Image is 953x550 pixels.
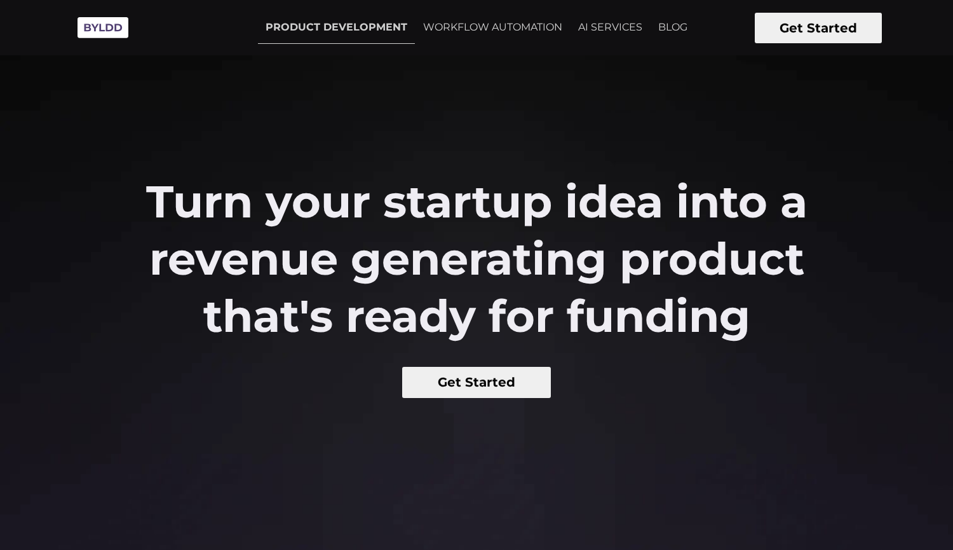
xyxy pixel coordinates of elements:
button: Get Started [402,367,551,398]
a: PRODUCT DEVELOPMENT [258,11,415,44]
a: AI SERVICES [571,11,650,43]
a: WORKFLOW AUTOMATION [416,11,570,43]
img: Byldd - Product Development Company [71,10,135,45]
a: BLOG [651,11,695,43]
h2: Turn your startup idea into a revenue generating product that's ready for funding [119,173,834,345]
button: Get Started [755,13,882,43]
